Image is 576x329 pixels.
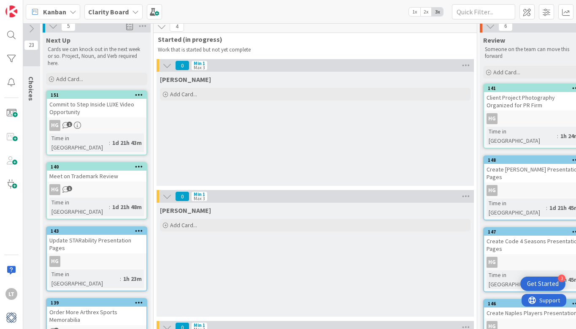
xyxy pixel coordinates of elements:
div: Time in [GEOGRAPHIC_DATA] [487,270,546,289]
div: HG [487,185,498,196]
span: : [109,202,110,212]
a: 140Meet on Trademark ReviewHGTime in [GEOGRAPHIC_DATA]:1d 21h 48m [46,162,147,220]
span: Choices [27,76,35,101]
div: HG [49,256,60,267]
div: 139 [47,299,146,307]
div: Order More Arthrex Sports Memorabilia [47,307,146,325]
div: Commit to Step Inside LUXE Video Opportunity [47,99,146,117]
input: Quick Filter... [452,4,515,19]
div: Min 1 [194,192,205,196]
span: 5 [61,21,76,31]
span: : [546,203,547,212]
span: 1 [67,186,72,191]
div: HG [49,184,60,195]
div: 1d 21h 48m [110,202,144,212]
div: Min 1 [194,61,205,65]
div: HG [487,257,498,268]
div: 140Meet on Trademark Review [47,163,146,182]
span: Add Card... [56,75,83,83]
span: Kanban [43,7,66,17]
div: 1d 21h 43m [110,138,144,147]
span: 0 [175,191,189,201]
a: 151Commit to Step Inside LUXE Video OpportunityHGTime in [GEOGRAPHIC_DATA]:1d 21h 43m [46,90,147,155]
div: Open Get Started checklist, remaining modules: 3 [520,277,565,291]
span: Lisa T. [160,206,211,215]
div: LT [5,288,17,300]
span: : [109,138,110,147]
img: avatar [5,312,17,324]
b: Clarity Board [88,8,129,16]
img: Visit kanbanzone.com [5,5,17,17]
div: Get Started [527,280,559,288]
span: Support [18,1,38,11]
div: Time in [GEOGRAPHIC_DATA] [487,198,546,217]
div: HG [49,120,60,131]
div: Time in [GEOGRAPHIC_DATA] [487,127,557,145]
span: : [120,274,121,283]
div: Max 3 [194,196,205,201]
div: Time in [GEOGRAPHIC_DATA] [49,269,120,288]
p: Cards we can knock out in the next week or so. Project, Noun, and Verb required here. [48,46,146,67]
div: 1h 23m [121,274,144,283]
div: Meet on Trademark Review [47,171,146,182]
span: 4 [170,22,184,32]
div: 3 [558,275,565,282]
span: 0 [175,60,189,71]
div: 143 [47,227,146,235]
div: 139Order More Arthrex Sports Memorabilia [47,299,146,325]
div: Max 3 [194,65,205,70]
span: Add Card... [493,68,520,76]
div: HG [487,113,498,124]
div: Update STARability Presentation Pages [47,235,146,253]
a: 143Update STARability Presentation PagesHGTime in [GEOGRAPHIC_DATA]:1h 23m [46,226,147,291]
div: Min 1 [194,323,205,327]
div: HG [47,120,146,131]
div: 151 [51,92,146,98]
div: 151 [47,91,146,99]
span: : [557,131,558,141]
span: Review [483,36,505,44]
div: 140 [47,163,146,171]
p: Work that is started but not yet complete [158,46,467,53]
span: 1 [67,122,72,127]
div: Time in [GEOGRAPHIC_DATA] [49,133,109,152]
div: Time in [GEOGRAPHIC_DATA] [49,198,109,216]
div: 151Commit to Step Inside LUXE Video Opportunity [47,91,146,117]
span: Add Card... [170,221,197,229]
span: 3x [432,8,443,16]
div: 140 [51,164,146,170]
div: 143 [51,228,146,234]
div: 139 [51,300,146,306]
span: Started (in progress) [158,35,466,44]
span: 6 [498,21,513,31]
span: 23 [24,40,38,50]
span: 1x [409,8,420,16]
span: Gina [160,75,211,84]
span: 2x [420,8,432,16]
div: HG [47,256,146,267]
div: HG [47,184,146,195]
span: Next Up [46,36,70,44]
span: : [546,275,547,284]
div: 143Update STARability Presentation Pages [47,227,146,253]
span: Add Card... [170,90,197,98]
